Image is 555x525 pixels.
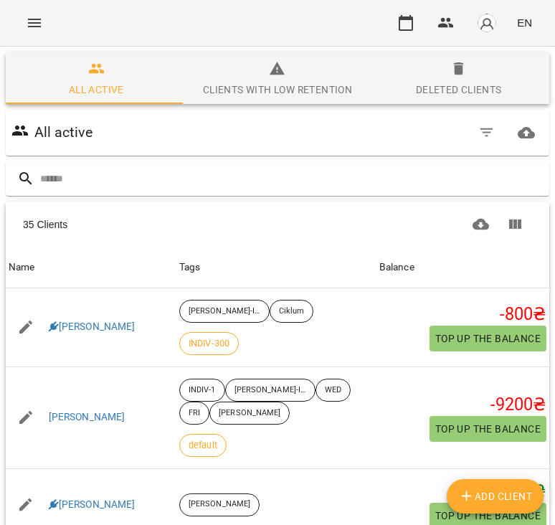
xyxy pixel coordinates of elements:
button: Top up the balance [430,326,546,351]
div: 35 Clients [23,212,266,237]
div: Ciklum [270,300,314,323]
a: [PERSON_NAME] [49,410,125,425]
div: Balance [379,259,414,276]
p: WED [325,384,341,397]
div: [PERSON_NAME] [209,402,290,425]
h5: 1168 ₴ [379,481,546,503]
p: [PERSON_NAME] [189,498,250,511]
div: INDIV-1 [179,379,225,402]
div: [PERSON_NAME]-INDIV [225,379,316,402]
span: default [180,439,226,452]
p: FRI [189,407,200,420]
div: [PERSON_NAME] [179,493,260,516]
a: [PERSON_NAME] [49,498,136,512]
span: EN [517,15,532,30]
div: Clients with low retention [203,81,352,98]
h5: -800 ₴ [379,303,546,326]
div: Sort [379,259,414,276]
div: Sort [9,259,35,276]
div: FRI [179,402,209,425]
div: Tags [179,259,374,276]
img: avatar_s.png [477,13,497,33]
span: Name [9,259,174,276]
div: [PERSON_NAME]-INDIV [179,300,270,323]
div: Table Toolbar [6,202,549,247]
span: Top up the balance [435,330,541,347]
span: Balance [379,259,546,276]
p: [PERSON_NAME]-INDIV [189,306,260,318]
div: Name [9,259,35,276]
h5: -9200 ₴ [379,394,546,416]
div: All active [69,81,124,98]
a: [PERSON_NAME] [49,320,136,334]
span: INDIV-300 [180,337,238,350]
p: Ciklum [279,306,305,318]
div: Deleted clients [416,81,502,98]
span: Top up the balance [435,507,541,524]
button: Top up the balance [430,416,546,442]
p: [PERSON_NAME] [219,407,280,420]
span: Top up the balance [435,420,541,437]
p: INDIV-1 [189,384,216,397]
button: Add Client [447,479,544,514]
div: WED [316,379,351,402]
button: Menu [17,6,52,40]
button: Show columns [498,207,532,242]
span: Add Client [458,488,533,505]
p: [PERSON_NAME]-INDIV [234,384,306,397]
h6: All active [34,121,92,143]
button: EN [511,9,538,36]
button: Download CSV [464,207,498,242]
